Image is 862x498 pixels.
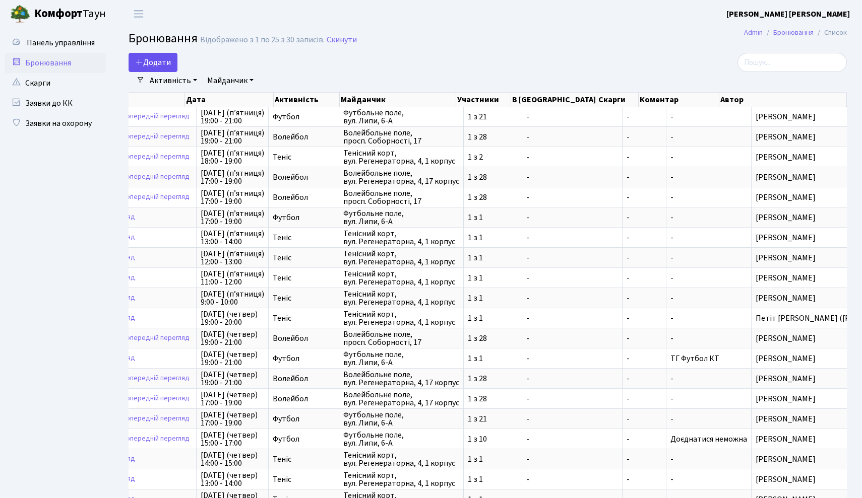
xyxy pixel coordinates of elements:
[526,314,618,322] span: -
[201,391,264,407] span: [DATE] (четвер) 17:00 - 19:00
[10,4,30,24] img: logo.png
[468,475,518,483] span: 1 з 1
[201,169,264,185] span: [DATE] (п’ятниця) 17:00 - 19:00
[627,294,662,302] span: -
[146,72,201,89] a: Активність
[273,455,335,463] span: Теніс
[456,93,511,107] th: Участники
[112,129,192,145] a: Попередній перегляд
[340,93,456,107] th: Майданчик
[468,274,518,282] span: 1 з 1
[126,6,151,22] button: Переключити навігацію
[273,133,335,141] span: Волейбол
[273,475,335,483] span: Теніс
[201,209,264,226] span: [DATE] (п’ятниця) 17:00 - 19:00
[526,395,618,403] span: -
[468,133,518,141] span: 1 з 28
[511,93,597,107] th: В [GEOGRAPHIC_DATA]
[201,371,264,387] span: [DATE] (четвер) 19:00 - 21:00
[468,193,518,201] span: 1 з 28
[526,455,618,463] span: -
[112,431,192,447] a: Попередній перегляд
[627,133,662,141] span: -
[627,153,662,161] span: -
[34,6,83,22] b: Комфорт
[729,22,862,43] nav: breadcrumb
[273,415,335,423] span: Футбол
[343,310,459,326] span: Тенісний корт, вул. Регенераторна, 4, 1 корпус
[112,391,192,406] a: Попередній перегляд
[343,109,459,125] span: Футбольне поле, вул. Липи, 6-А
[526,173,618,181] span: -
[526,274,618,282] span: -
[327,35,357,45] a: Скинути
[112,149,192,165] a: Попередній перегляд
[201,129,264,145] span: [DATE] (п’ятниця) 19:00 - 21:00
[526,214,618,222] span: -
[670,111,673,122] span: -
[526,475,618,483] span: -
[526,254,618,262] span: -
[343,209,459,226] span: Футбольне поле, вул. Липи, 6-А
[744,27,763,38] a: Admin
[468,375,518,383] span: 1 з 28
[273,334,335,342] span: Волейбол
[273,435,335,443] span: Футбол
[273,254,335,262] span: Теніс
[201,189,264,205] span: [DATE] (п’ятниця) 17:00 - 19:00
[201,250,264,266] span: [DATE] (п’ятниця) 12:00 - 13:00
[627,314,662,322] span: -
[343,189,459,205] span: Волейбольне поле, просп. Соборності, 17
[670,393,673,404] span: -
[627,193,662,201] span: -
[670,172,673,183] span: -
[343,230,459,246] span: Тенісний корт, вул. Регенераторна, 4, 1 корпус
[273,234,335,242] span: Теніс
[274,93,340,107] th: Активність
[670,252,673,263] span: -
[27,37,95,48] span: Панель управління
[627,234,662,242] span: -
[343,371,459,387] span: Волейбольне поле, вул. Регенераторна, 4, 17 корпус
[526,375,618,383] span: -
[670,333,673,344] span: -
[343,471,459,487] span: Тенісний корт, вул. Регенераторна, 4, 1 корпус
[201,290,264,306] span: [DATE] (п’ятниця) 9:00 - 10:00
[343,169,459,185] span: Волейбольне поле, вул. Регенераторна, 4, 17 корпус
[526,415,618,423] span: -
[670,293,673,304] span: -
[129,53,177,72] button: Додати
[5,113,106,133] a: Заявки на охорону
[5,93,106,113] a: Заявки до КК
[468,415,518,423] span: 1 з 21
[343,411,459,427] span: Футбольне поле, вул. Липи, 6-А
[468,214,518,222] span: 1 з 1
[670,454,673,465] span: -
[627,395,662,403] span: -
[273,395,335,403] span: Волейбол
[112,169,192,185] a: Попередній перегляд
[112,330,192,346] a: Попередній перегляд
[273,113,335,121] span: Футбол
[468,455,518,463] span: 1 з 1
[273,354,335,363] span: Футбол
[670,474,673,485] span: -
[670,434,747,445] span: Доєднатися неможна
[112,411,192,426] a: Попередній перегляд
[670,353,719,364] span: ТГ Футбол КТ
[627,354,662,363] span: -
[526,234,618,242] span: -
[34,6,106,23] span: Таун
[201,109,264,125] span: [DATE] (п’ятниця) 19:00 - 21:00
[670,413,673,424] span: -
[526,133,618,141] span: -
[526,193,618,201] span: -
[343,149,459,165] span: Тенісний корт, вул. Регенераторна, 4, 1 корпус
[343,290,459,306] span: Тенісний корт, вул. Регенераторна, 4, 1 корпус
[343,350,459,367] span: Футбольне поле, вул. Липи, 6-А
[597,93,639,107] th: Скарги
[201,270,264,286] span: [DATE] (п’ятниця) 11:00 - 12:00
[273,153,335,161] span: Теніс
[627,173,662,181] span: -
[627,214,662,222] span: -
